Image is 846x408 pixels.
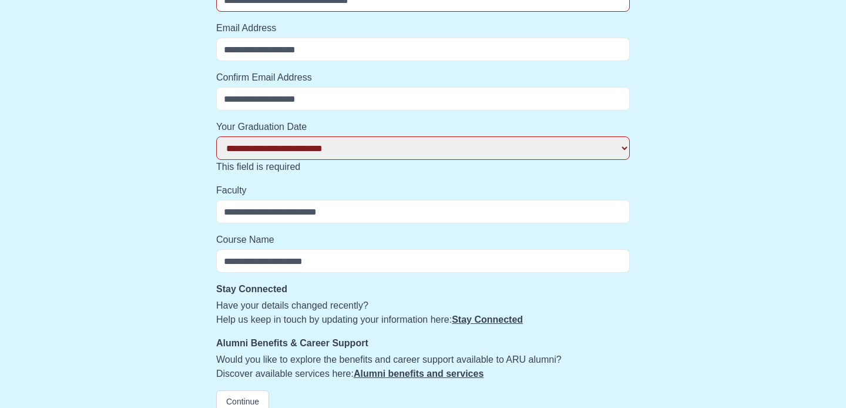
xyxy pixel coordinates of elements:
strong: Alumni Benefits & Career Support [216,338,368,348]
a: Stay Connected [452,315,523,325]
label: Confirm Email Address [216,71,630,85]
p: Have your details changed recently? Help us keep in touch by updating your information here: [216,299,630,327]
label: Faculty [216,183,630,198]
p: Would you like to explore the benefits and career support available to ARU alumni? Discover avail... [216,353,630,381]
strong: Stay Connected [216,284,287,294]
label: Your Graduation Date [216,120,630,134]
a: Alumni benefits and services [354,369,484,379]
label: Email Address [216,21,630,35]
label: Course Name [216,233,630,247]
span: This field is required [216,162,300,172]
